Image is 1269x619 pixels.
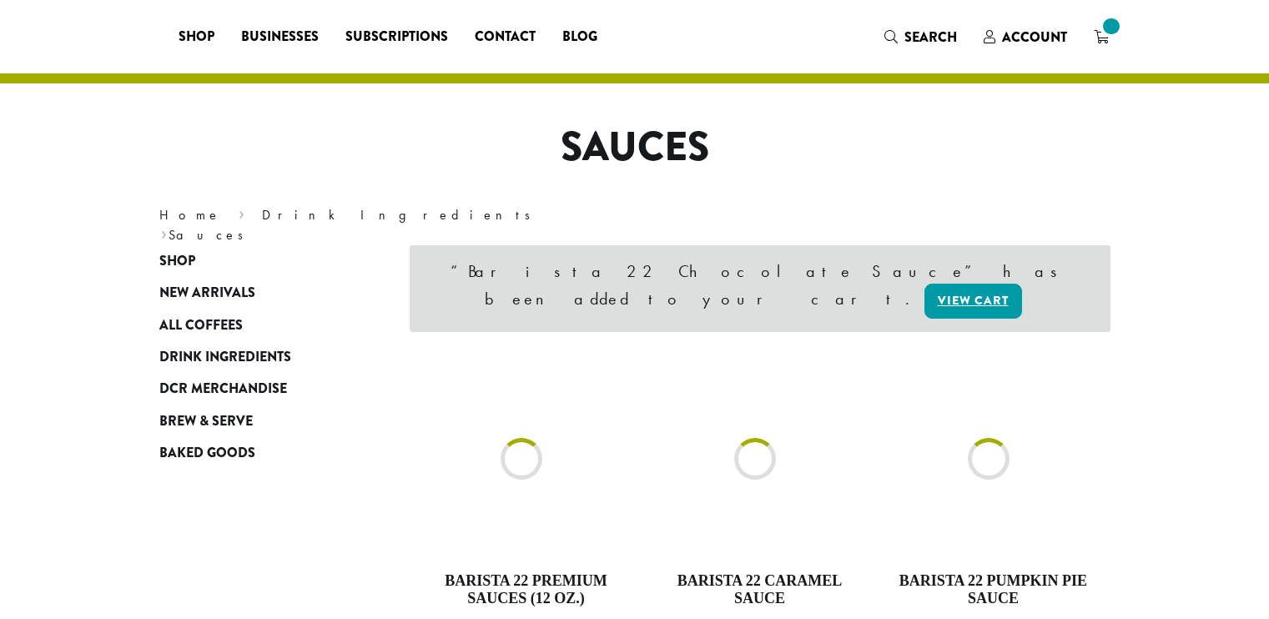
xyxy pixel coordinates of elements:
a: Search [871,23,970,51]
a: Contact [461,23,549,50]
span: Businesses [241,27,319,48]
a: Shop [165,23,228,50]
nav: Breadcrumb [159,205,610,245]
span: Shop [179,27,214,48]
span: Search [904,28,957,47]
h4: Barista 22 Pumpkin Pie Sauce [897,572,1089,608]
a: Baked Goods [159,437,360,469]
a: DCR Merchandise [159,373,360,405]
a: Home [159,206,221,224]
h4: Barista 22 Caramel Sauce [663,572,855,608]
div: “Barista 22 Chocolate Sauce” has been added to your cart. [410,245,1110,332]
span: Baked Goods [159,443,255,464]
h1: Sauces [147,123,1123,172]
span: Brew & Serve [159,411,253,432]
a: Account [970,23,1080,51]
span: Account [1002,28,1067,47]
span: Subscriptions [345,27,448,48]
span: Drink Ingredients [159,347,291,368]
span: Shop [159,251,195,272]
a: Shop [159,245,360,277]
a: Brew & Serve [159,405,360,436]
a: All Coffees [159,309,360,340]
span: New Arrivals [159,283,255,304]
a: View cart [924,284,1022,319]
span: All Coffees [159,315,243,336]
span: DCR Merchandise [159,379,287,400]
span: › [161,219,167,245]
a: Blog [549,23,611,50]
span: Contact [475,27,536,48]
a: Drink Ingredients [262,206,541,224]
a: New Arrivals [159,277,360,309]
h4: Barista 22 Premium Sauces (12 oz.) [431,572,622,608]
span: Blog [562,27,597,48]
a: Drink Ingredients [159,341,360,373]
a: Businesses [228,23,332,50]
a: Subscriptions [332,23,461,50]
span: › [239,199,244,225]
